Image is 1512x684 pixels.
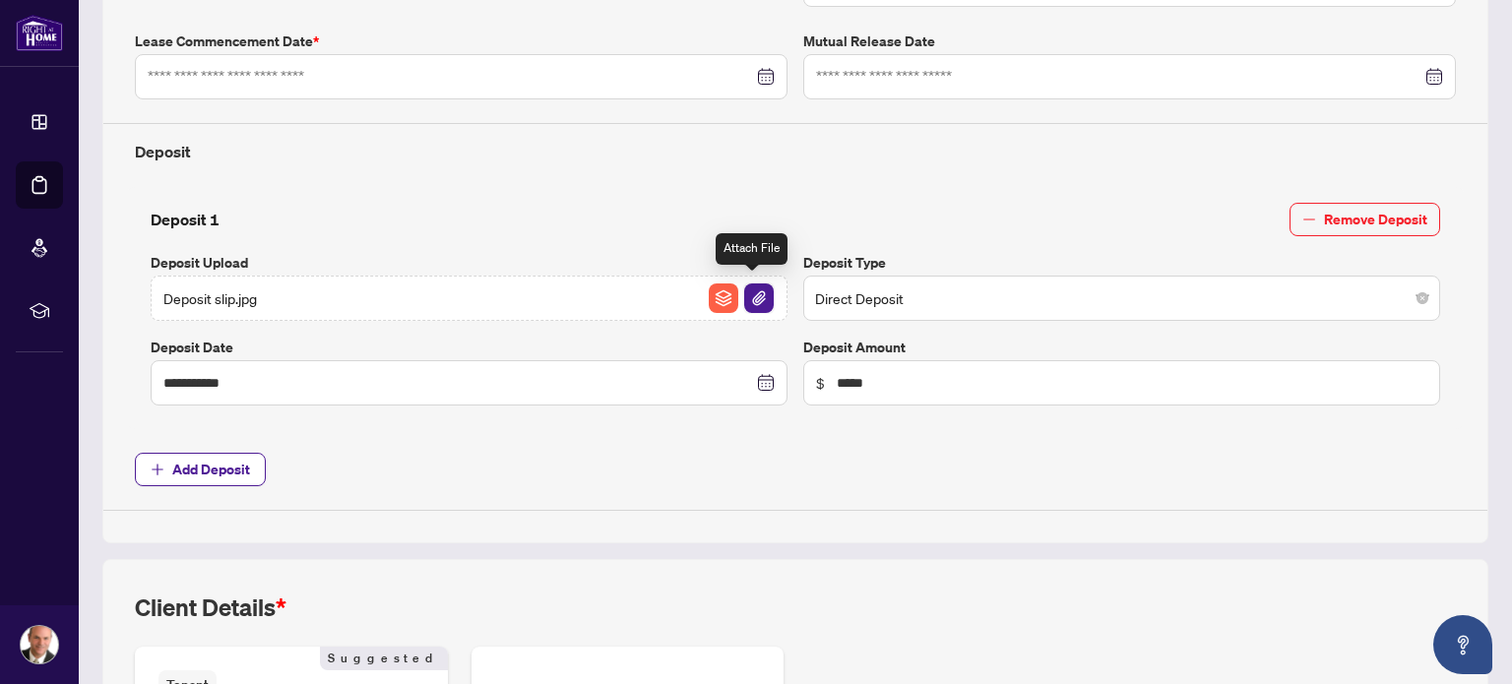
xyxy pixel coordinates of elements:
[172,454,250,485] span: Add Deposit
[708,282,739,314] button: File Archive
[815,280,1428,317] span: Direct Deposit
[151,252,787,274] label: Deposit Upload
[320,647,448,670] span: Suggested
[1290,203,1440,236] button: Remove Deposit
[744,283,774,313] img: File Attachement
[151,208,220,231] h4: Deposit 1
[709,283,738,313] img: File Archive
[135,31,787,52] label: Lease Commencement Date
[1302,213,1316,226] span: minus
[16,15,63,51] img: logo
[151,337,787,358] label: Deposit Date
[1433,615,1492,674] button: Open asap
[803,337,1440,358] label: Deposit Amount
[151,276,787,321] span: Deposit slip.jpgFile ArchiveFile Attachement
[803,252,1440,274] label: Deposit Type
[163,287,257,309] span: Deposit slip.jpg
[1417,292,1428,304] span: close-circle
[135,140,1456,163] h4: Deposit
[151,463,164,476] span: plus
[135,453,266,486] button: Add Deposit
[1324,204,1427,235] span: Remove Deposit
[816,372,825,394] span: $
[21,626,58,663] img: Profile Icon
[135,591,286,623] h2: Client Details
[743,282,775,314] button: File Attachement
[803,31,1456,52] label: Mutual Release Date
[716,233,787,265] div: Attach File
